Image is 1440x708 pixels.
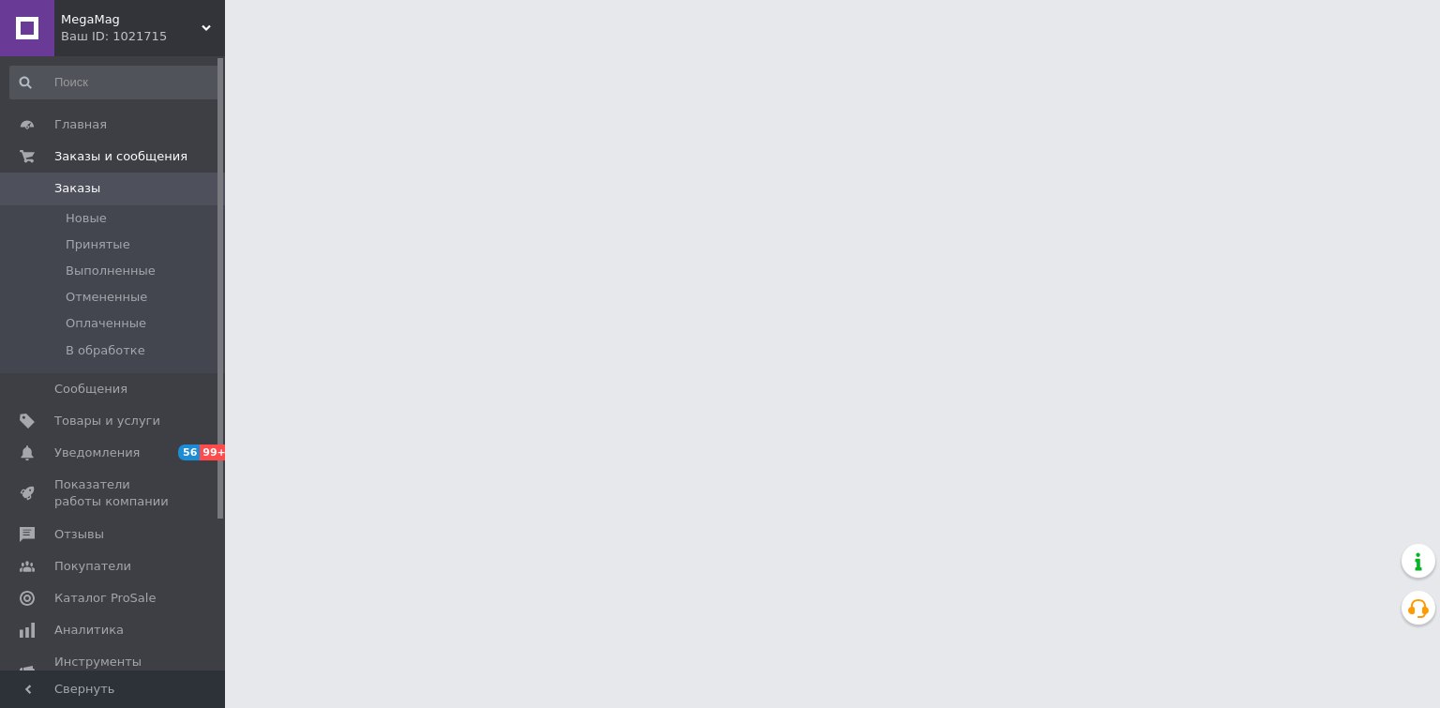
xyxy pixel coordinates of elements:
[66,236,130,253] span: Принятые
[54,558,131,575] span: Покупатели
[200,444,231,460] span: 99+
[54,590,156,607] span: Каталог ProSale
[54,622,124,639] span: Аналитика
[54,444,140,461] span: Уведомления
[54,180,100,197] span: Заказы
[61,28,225,45] div: Ваш ID: 1021715
[66,289,147,306] span: Отмененные
[54,654,173,687] span: Инструменты вебмастера и SEO
[54,381,127,398] span: Сообщения
[66,342,145,359] span: В обработке
[54,116,107,133] span: Главная
[66,263,156,279] span: Выполненные
[54,526,104,543] span: Отзывы
[178,444,200,460] span: 56
[61,11,202,28] span: MegaMag
[54,413,160,429] span: Товары и услуги
[66,210,107,227] span: Новые
[66,315,146,332] span: Оплаченные
[54,476,173,510] span: Показатели работы компании
[9,66,221,99] input: Поиск
[54,148,187,165] span: Заказы и сообщения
